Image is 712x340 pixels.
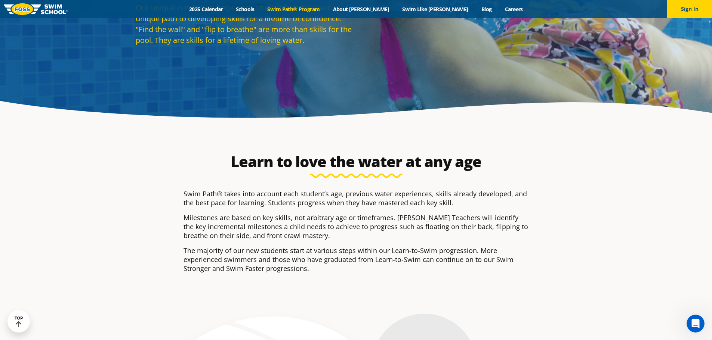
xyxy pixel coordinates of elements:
[183,6,229,13] a: 2025 Calendar
[4,3,68,15] img: FOSS Swim School Logo
[475,6,498,13] a: Blog
[396,6,475,13] a: Swim Like [PERSON_NAME]
[15,316,23,327] div: TOP
[326,6,396,13] a: About [PERSON_NAME]
[498,6,529,13] a: Careers
[180,153,533,171] h2: Learn to love the water at any age
[184,189,529,207] p: Swim Path® takes into account each student’s age, previous water experiences, skills already deve...
[261,6,326,13] a: Swim Path® Program
[184,246,529,273] p: The majority of our new students start at various steps within our Learn-to-Swim progression. Mor...
[184,213,529,240] p: Milestones are based on key skills, not arbitrary age or timeframes. [PERSON_NAME] Teachers will ...
[687,315,705,333] iframe: Intercom live chat
[229,6,261,13] a: Schools
[136,2,352,46] p: Our unique curriculum helps each student find their own unique path to developing skills for a li...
